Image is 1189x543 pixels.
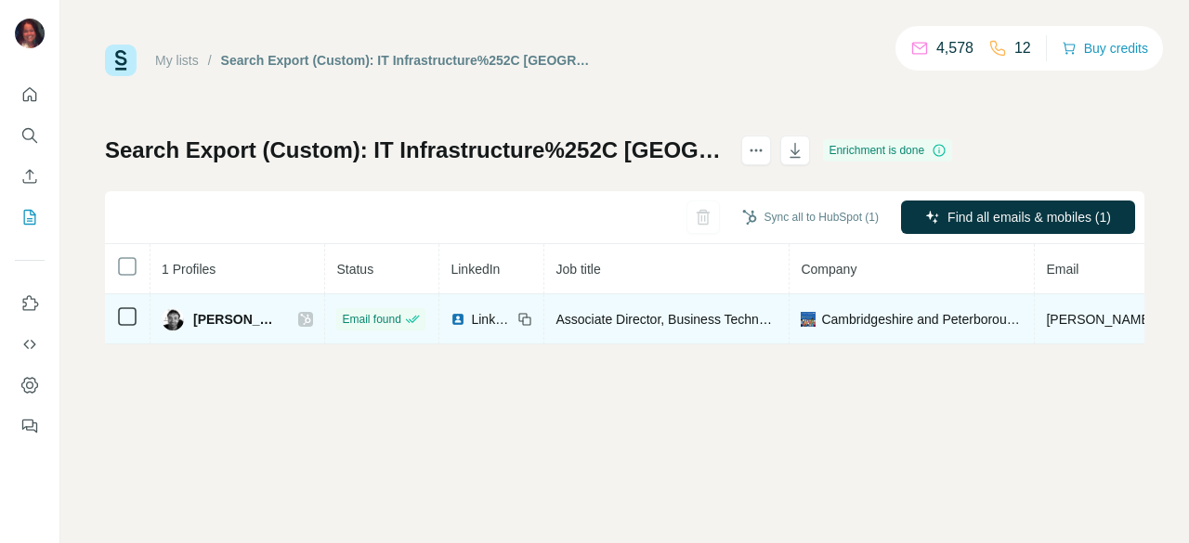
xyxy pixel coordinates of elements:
button: Buy credits [1062,35,1148,61]
img: LinkedIn logo [451,312,465,327]
p: 4,578 [936,37,973,59]
button: Use Surfe API [15,328,45,361]
span: [PERSON_NAME] [193,310,280,329]
button: Enrich CSV [15,160,45,193]
span: LinkedIn [471,310,512,329]
span: Company [801,262,856,277]
a: My lists [155,53,199,68]
span: Associate Director, Business Technology [555,312,790,327]
span: Email [1046,262,1078,277]
button: Feedback [15,409,45,443]
img: Avatar [162,308,184,330]
li: / [208,51,212,70]
h1: Search Export (Custom): IT Infrastructure%252C [GEOGRAPHIC_DATA] and Peterborough NHS Foundation ... [105,136,725,165]
span: Email found [342,311,400,328]
div: Enrichment is done [823,139,952,162]
img: Surfe Logo [105,45,137,76]
img: company-logo [801,312,816,327]
button: Use Surfe on LinkedIn [15,287,45,320]
span: Status [336,262,373,277]
button: Search [15,119,45,152]
span: Cambridgeshire and Peterborough NHS Foundation Trust CPFT [821,310,1023,329]
div: Search Export (Custom): IT Infrastructure%252C [GEOGRAPHIC_DATA] and Peterborough NHS Foundation ... [221,51,590,70]
button: Find all emails & mobiles (1) [901,200,1135,234]
button: Quick start [15,78,45,111]
button: actions [741,136,771,165]
button: Sync all to HubSpot (1) [729,203,892,231]
span: Job title [555,262,600,277]
img: Avatar [15,19,45,48]
button: Dashboard [15,368,45,402]
button: My lists [15,200,45,234]
span: Find all emails & mobiles (1) [947,208,1111,226]
p: 12 [1014,37,1031,59]
span: LinkedIn [451,262,500,277]
span: 1 Profiles [162,262,216,277]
